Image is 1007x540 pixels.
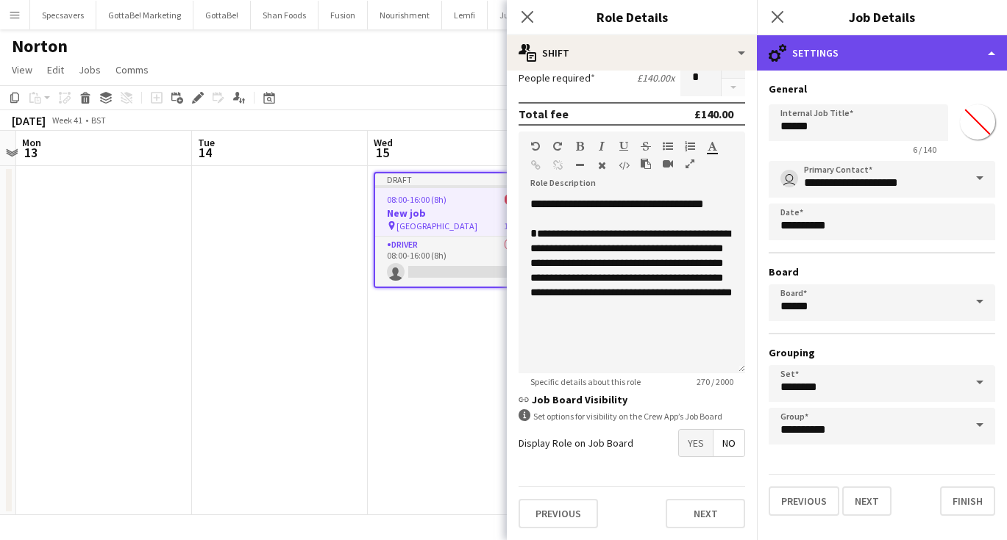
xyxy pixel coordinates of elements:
h3: New job [375,206,537,220]
button: Finish [940,486,995,516]
app-card-role: Driver0/108:00-16:00 (8h) [375,237,537,287]
span: Jobs [79,63,101,76]
button: Underline [619,140,629,152]
button: Lemfi [442,1,488,29]
h1: Norton [12,35,68,57]
button: Insert video [663,158,673,170]
button: Undo [530,140,541,152]
button: Fusion [319,1,368,29]
button: Bold [574,140,585,152]
button: Unordered List [663,140,673,152]
button: Nourishment [368,1,442,29]
span: 08:00-16:00 (8h) [387,194,446,205]
button: Specsavers [30,1,96,29]
button: Shan Foods [251,1,319,29]
span: Wed [374,136,393,149]
h3: Job Details [757,7,1007,26]
button: Italic [597,140,607,152]
h3: Job Board Visibility [519,393,745,406]
div: Shift [507,35,757,71]
button: Paste as plain text [641,158,651,170]
a: Edit [41,60,70,79]
span: 15 [371,144,393,161]
h3: General [769,82,995,96]
button: Previous [519,499,598,528]
span: Week 41 [49,115,85,126]
button: Clear Formatting [597,159,607,171]
span: 14 [196,144,215,161]
a: View [6,60,38,79]
button: Horizontal Line [574,159,585,171]
h3: Board [769,265,995,278]
span: 13 [20,144,41,161]
span: [GEOGRAPHIC_DATA] [396,220,477,231]
span: Mon [22,136,41,149]
div: Draft [375,173,537,185]
div: Set options for visibility on the Crew App’s Job Board [519,409,745,423]
button: Next [842,486,892,516]
button: Jumbo [488,1,538,29]
label: Display Role on Job Board [519,436,633,450]
button: Redo [552,140,563,152]
button: Text Color [707,140,717,152]
span: 270 / 2000 [685,376,745,387]
div: BST [91,115,106,126]
span: Specific details about this role [519,376,652,387]
a: Comms [110,60,154,79]
button: Strikethrough [641,140,651,152]
span: No [714,430,744,456]
a: Jobs [73,60,107,79]
h3: Grouping [769,346,995,359]
div: £140.00 x [637,71,675,84]
button: Ordered List [685,140,695,152]
h3: Role Details [507,7,757,26]
button: Fullscreen [685,158,695,170]
span: 6 / 140 [901,144,948,155]
span: View [12,63,32,76]
span: Yes [679,430,713,456]
button: HTML Code [619,159,629,171]
button: Next [666,499,745,528]
div: Settings [757,35,1007,71]
button: GottaBe! [193,1,251,29]
button: Previous [769,486,839,516]
div: £140.00 [694,107,733,121]
span: Comms [115,63,149,76]
div: Total fee [519,107,569,121]
button: GottaBe! Marketing [96,1,193,29]
span: 1 Role [504,220,525,231]
span: Edit [47,63,64,76]
label: People required [519,71,595,84]
app-job-card: Draft08:00-16:00 (8h)0/1New job [GEOGRAPHIC_DATA]1 RoleDriver0/108:00-16:00 (8h) [374,172,538,288]
span: Tue [198,136,215,149]
div: [DATE] [12,113,46,128]
span: 0/1 [505,194,525,205]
